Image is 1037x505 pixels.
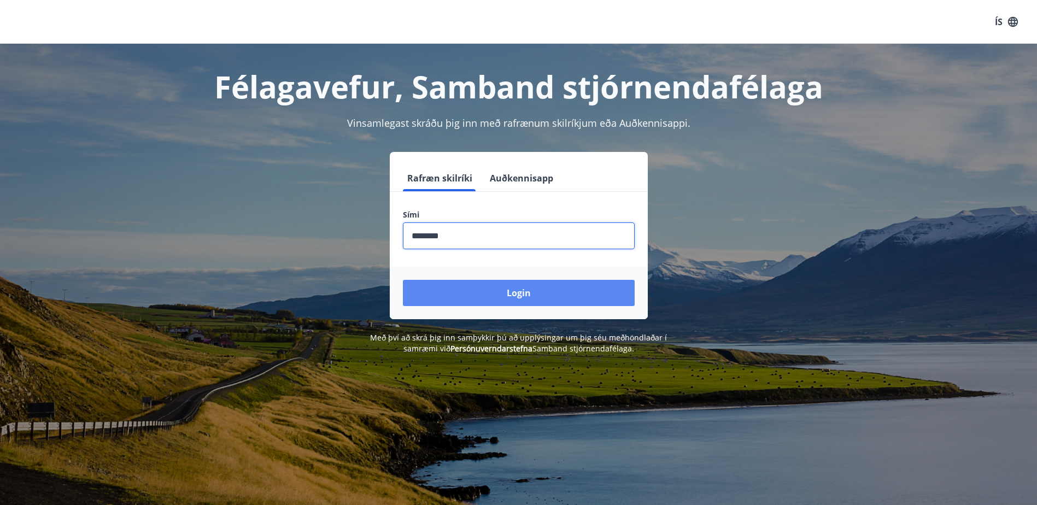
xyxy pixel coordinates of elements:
button: Auðkennisapp [485,165,558,191]
button: Login [403,280,635,306]
span: Vinsamlegast skráðu þig inn með rafrænum skilríkjum eða Auðkennisappi. [347,116,690,130]
button: Rafræn skilríki [403,165,477,191]
span: Með því að skrá þig inn samþykkir þú að upplýsingar um þig séu meðhöndlaðar í samræmi við Samband... [370,332,667,354]
button: ÍS [989,12,1024,32]
label: Sími [403,209,635,220]
a: Persónuverndarstefna [450,343,532,354]
h1: Félagavefur, Samband stjórnendafélaga [138,66,899,107]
